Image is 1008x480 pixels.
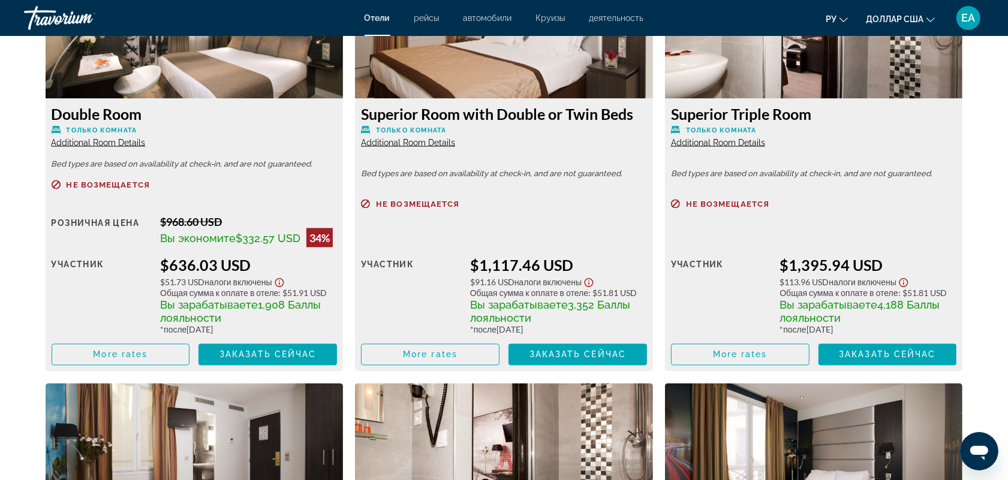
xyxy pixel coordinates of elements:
button: Заказать сейчас [508,344,647,366]
span: $51.73 USD [160,277,204,288]
div: * [DATE] [160,325,337,335]
font: ру [826,14,837,24]
span: 3,352 Баллы лояльности [470,299,630,325]
h3: Double Room [52,105,338,123]
span: Заказать сейчас [529,350,627,360]
span: $332.57 USD [236,232,300,244]
span: Общая сумма к оплате в отеле [160,288,278,298]
a: рейсы [414,13,440,23]
span: Налоги включены [204,277,272,288]
div: участник [671,256,771,335]
span: More rates [713,350,768,360]
span: Additional Room Details [52,138,146,147]
font: доллар США [866,14,923,24]
span: после [474,325,497,335]
button: More rates [52,344,190,366]
span: Вы зарабатываете [470,299,568,312]
div: : $51.81 USD [470,288,647,298]
a: Травориум [24,2,144,34]
span: Только комната [67,126,137,134]
span: после [783,325,806,335]
span: $113.96 USD [780,277,829,288]
span: More rates [93,350,148,360]
p: Bed types are based on availability at check-in, and are not guaranteed. [52,160,338,168]
span: $91.16 USD [470,277,514,288]
button: Show Taxes and Fees disclaimer [896,274,911,288]
button: Изменить валюту [866,10,935,28]
div: $968.60 USD [160,215,337,228]
button: Show Taxes and Fees disclaimer [582,274,596,288]
span: Налоги включены [829,277,896,288]
span: Заказать сейчас [839,350,936,360]
span: Налоги включены [514,277,582,288]
span: Не возмещается [376,200,459,208]
div: $1,395.94 USD [780,256,956,274]
font: ЕА [962,11,976,24]
div: $636.03 USD [160,256,337,274]
div: : $51.81 USD [780,288,956,298]
button: Изменить язык [826,10,848,28]
button: More rates [671,344,810,366]
a: автомобили [464,13,512,23]
div: участник [52,256,152,335]
a: Отели [365,13,390,23]
span: Не возмещается [686,200,769,208]
a: деятельность [589,13,644,23]
p: Bed types are based on availability at check-in, and are not guaranteed. [361,170,647,178]
h3: Superior Triple Room [671,105,957,123]
span: 1,908 Баллы лояльности [160,299,321,325]
span: Только комната [376,126,446,134]
button: Заказать сейчас [819,344,957,366]
button: More rates [361,344,500,366]
div: 34% [306,228,333,247]
span: Заказать сейчас [219,350,317,360]
span: Не возмещается [67,181,150,189]
button: Меню пользователя [953,5,984,31]
span: 4,188 Баллы лояльности [780,299,940,325]
span: Additional Room Details [671,138,765,147]
iframe: Кнопка запуска окна обмена сообщениями [960,432,998,470]
div: $1,117.46 USD [470,256,647,274]
div: участник [361,256,461,335]
div: * [DATE] [470,325,647,335]
h3: Superior Room with Double or Twin Beds [361,105,647,123]
p: Bed types are based on availability at check-in, and are not guaranteed. [671,170,957,178]
span: Общая сумма к оплате в отеле [470,288,588,298]
span: Общая сумма к оплате в отеле [780,288,898,298]
span: Вы зарабатываете [780,299,877,312]
a: Круизы [536,13,565,23]
span: More rates [403,350,458,360]
div: : $51.91 USD [160,288,337,298]
div: * [DATE] [780,325,956,335]
button: Show Taxes and Fees disclaimer [272,274,287,288]
span: Вы зарабатываете [160,299,258,312]
span: Additional Room Details [361,138,455,147]
span: после [164,325,186,335]
span: Только комната [686,126,756,134]
div: Розничная цена [52,215,152,247]
button: Заказать сейчас [198,344,337,366]
span: Вы экономите [160,232,236,244]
